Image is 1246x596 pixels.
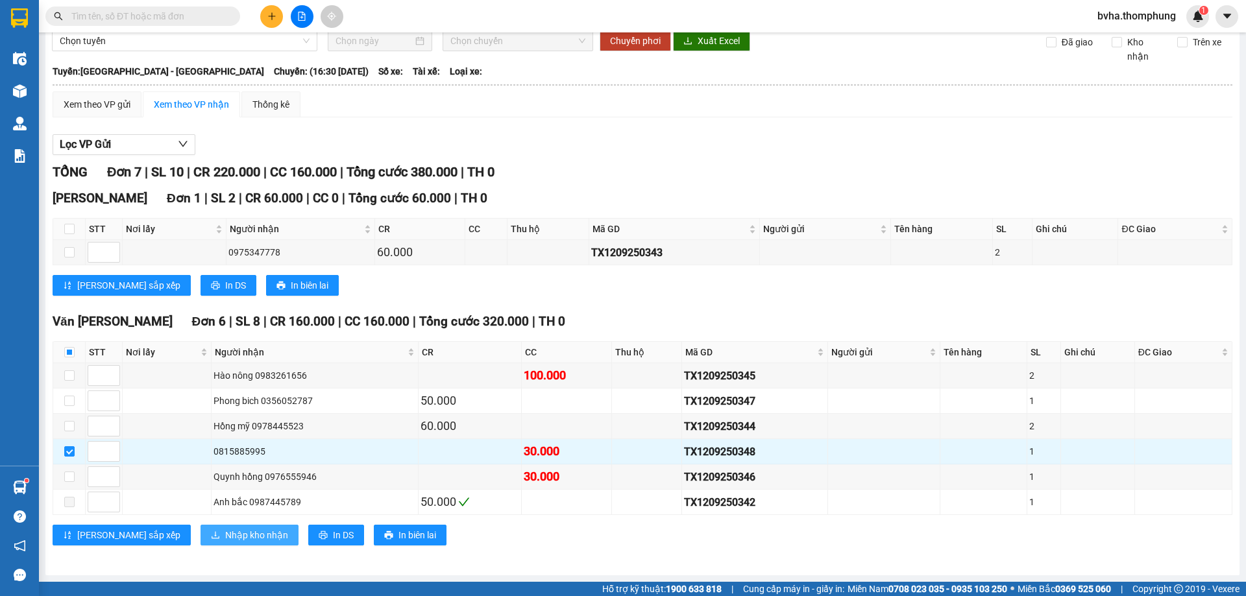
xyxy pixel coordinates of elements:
[13,117,27,130] img: warehouse-icon
[151,164,184,180] span: SL 10
[458,496,470,508] span: check
[214,470,416,484] div: Quynh hồng 0976555946
[684,418,825,435] div: TX1209250344
[419,314,529,329] span: Tổng cước 320.000
[14,510,26,523] span: question-circle
[421,417,520,435] div: 60.000
[1121,222,1219,236] span: ĐC Giao
[888,584,1007,594] strong: 0708 023 035 - 0935 103 250
[86,219,123,240] th: STT
[743,582,844,596] span: Cung cấp máy in - giấy in:
[1087,8,1186,24] span: bvha.thomphung
[1029,470,1058,484] div: 1
[682,363,828,388] td: TX1209250345
[11,8,28,28] img: logo-vxr
[193,164,260,180] span: CR 220.000
[1221,10,1233,22] span: caret-down
[214,394,416,408] div: Phong bich 0356052787
[1201,6,1206,15] span: 1
[684,393,825,409] div: TX1209250347
[345,314,409,329] span: CC 160.000
[14,540,26,552] span: notification
[63,530,72,541] span: sort-ascending
[995,245,1030,259] div: 2
[1018,582,1111,596] span: Miền Bắc
[682,490,828,515] td: TX1209250342
[682,414,828,439] td: TX1209250344
[539,314,565,329] span: TH 0
[340,164,343,180] span: |
[236,314,260,329] span: SL 8
[14,569,26,581] span: message
[1121,582,1123,596] span: |
[592,222,746,236] span: Mã GD
[167,191,201,206] span: Đơn 1
[313,191,339,206] span: CC 0
[1174,584,1183,593] span: copyright
[848,582,1007,596] span: Miền Nam
[683,36,692,47] span: download
[375,219,465,240] th: CR
[461,164,464,180] span: |
[201,525,299,545] button: downloadNhập kho nhận
[684,368,825,384] div: TX1209250345
[13,149,27,163] img: solution-icon
[698,34,740,48] span: Xuất Excel
[192,314,226,329] span: Đơn 6
[64,97,130,112] div: Xem theo VP gửi
[347,164,458,180] span: Tổng cước 380.000
[384,530,393,541] span: printer
[53,134,195,155] button: Lọc VP Gửi
[53,275,191,296] button: sort-ascending[PERSON_NAME] sắp xếp
[63,281,72,291] span: sort-ascending
[297,12,306,21] span: file-add
[274,64,369,78] span: Chuyến: (16:30 [DATE])
[229,314,232,329] span: |
[589,240,760,265] td: TX1209250343
[60,136,111,152] span: Lọc VP Gửi
[13,481,27,494] img: warehouse-icon
[53,164,88,180] span: TỔNG
[419,342,522,363] th: CR
[107,164,141,180] span: Đơn 7
[230,222,361,236] span: Người nhận
[684,494,825,510] div: TX1209250342
[1029,368,1058,383] div: 2
[53,191,147,206] span: [PERSON_NAME]
[214,368,416,383] div: Hào nông 0983261656
[940,342,1028,363] th: Tên hàng
[398,528,436,542] span: In biên lai
[524,442,609,460] div: 30.000
[731,582,733,596] span: |
[507,219,589,240] th: Thu hộ
[763,222,877,236] span: Người gửi
[225,278,246,292] span: In DS
[321,5,343,28] button: aim
[1029,444,1058,459] div: 1
[54,12,63,21] span: search
[413,314,416,329] span: |
[333,528,354,542] span: In DS
[1192,10,1204,22] img: icon-new-feature
[211,191,236,206] span: SL 2
[522,342,611,363] th: CC
[308,525,364,545] button: printerIn DS
[602,582,722,596] span: Hỗ trợ kỹ thuật:
[60,31,310,51] span: Chọn tuyến
[266,275,339,296] button: printerIn biên lai
[378,64,403,78] span: Số xe:
[450,31,585,51] span: Chọn chuyến
[178,139,188,149] span: down
[421,493,520,511] div: 50.000
[260,5,283,28] button: plus
[291,278,328,292] span: In biên lai
[336,34,413,48] input: Chọn ngày
[214,444,416,459] div: 0815885995
[450,64,482,78] span: Loại xe:
[86,342,123,363] th: STT
[53,525,191,545] button: sort-ascending[PERSON_NAME] sắp xếp
[53,314,173,329] span: Văn [PERSON_NAME]
[214,419,416,433] div: Hồng mỹ 0978445523
[532,314,535,329] span: |
[374,525,446,545] button: printerIn biên lai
